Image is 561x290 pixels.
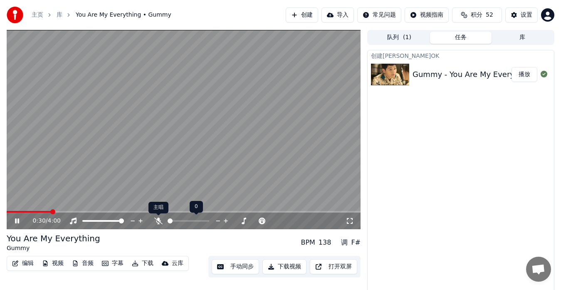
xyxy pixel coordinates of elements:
[7,7,23,23] img: youka
[321,7,354,22] button: 导入
[471,11,482,19] span: 积分
[492,32,553,44] button: 库
[99,258,127,269] button: 字幕
[286,7,318,22] button: 创建
[76,11,171,19] span: You Are My Everything • Gummy
[7,233,100,244] div: You Are My Everything
[57,11,62,19] a: 库
[368,32,430,44] button: 队列
[521,11,532,19] div: 设置
[148,202,168,213] div: 主唱
[486,11,493,19] span: 52
[9,258,37,269] button: 编辑
[172,259,183,268] div: 云库
[32,217,45,225] span: 0:30
[368,50,554,60] div: 创建[PERSON_NAME]OK
[32,11,43,19] a: 主页
[39,258,67,269] button: 视频
[357,7,401,22] button: 常见问题
[430,32,492,44] button: 任务
[262,259,306,274] button: 下载视频
[69,258,97,269] button: 音频
[301,238,315,248] div: BPM
[405,7,449,22] button: 视频指南
[32,217,52,225] div: /
[319,238,331,248] div: 138
[129,258,157,269] button: 下载
[212,259,259,274] button: 手动同步
[452,7,502,22] button: 积分52
[7,244,100,253] div: Gummy
[190,201,203,213] div: 0
[310,259,357,274] button: 打开双屏
[526,257,551,282] a: 开放式聊天
[512,67,537,82] button: 播放
[505,7,538,22] button: 设置
[351,238,361,248] div: F#
[32,11,171,19] nav: breadcrumb
[341,238,348,248] div: 调
[48,217,61,225] span: 4:00
[403,33,411,42] span: ( 1 )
